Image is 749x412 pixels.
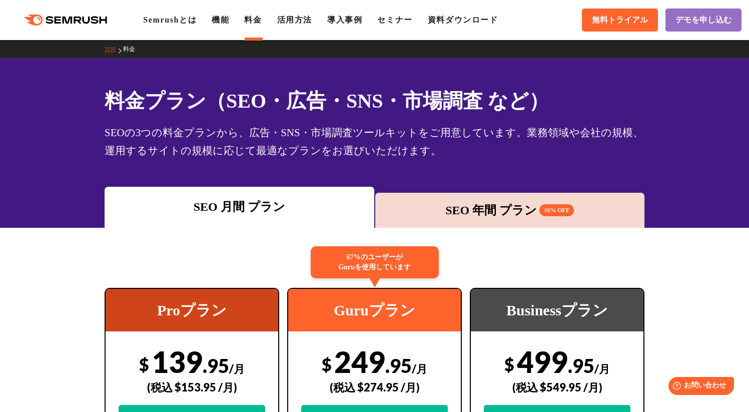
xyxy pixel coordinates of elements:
span: /月 [594,362,610,375]
div: (税込 $274.95 /月) [301,369,448,405]
span: .95 [568,354,594,377]
h1: 料金プラン（SEO・広告・SNS・市場調査 など） [105,86,644,116]
span: デモを申し込む [675,15,731,26]
a: デモを申し込む [665,9,741,32]
span: $ [139,354,149,374]
div: Guruプラン [288,289,461,331]
a: 導入事例 [327,16,362,24]
span: $ [322,354,332,374]
a: 無料トライアル [582,9,658,32]
a: 活用方法 [277,16,312,24]
span: /月 [412,362,427,375]
div: 67%のユーザーが Guruを使用しています [311,246,439,278]
span: .95 [385,354,412,377]
div: (税込 $549.95 /月) [484,369,630,405]
a: 資料ダウンロード [428,16,498,24]
iframe: Help widget launcher [660,373,738,401]
a: 機能 [212,16,229,24]
span: .95 [203,354,229,377]
a: Semrushとは [143,16,197,24]
div: SEO 月間 プラン [110,198,369,216]
div: SEOの3つの料金プランから、広告・SNS・市場調査ツールキットをご用意しています。業務領域や会社の規模、運用するサイトの規模に応じて最適なプランをお選びいただけます。 [105,124,644,160]
a: TOP [105,46,123,53]
span: /月 [229,362,245,375]
div: Proプラン [106,289,278,331]
a: 料金 [123,46,143,53]
a: セミナー [377,16,412,24]
div: SEO 年間 プラン [380,201,640,219]
div: Businessプラン [471,289,643,331]
span: $ [504,354,514,374]
span: 16% OFF [539,204,574,216]
div: (税込 $153.95 /月) [119,369,265,405]
a: 料金 [244,16,262,24]
span: 無料トライアル [592,15,648,26]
